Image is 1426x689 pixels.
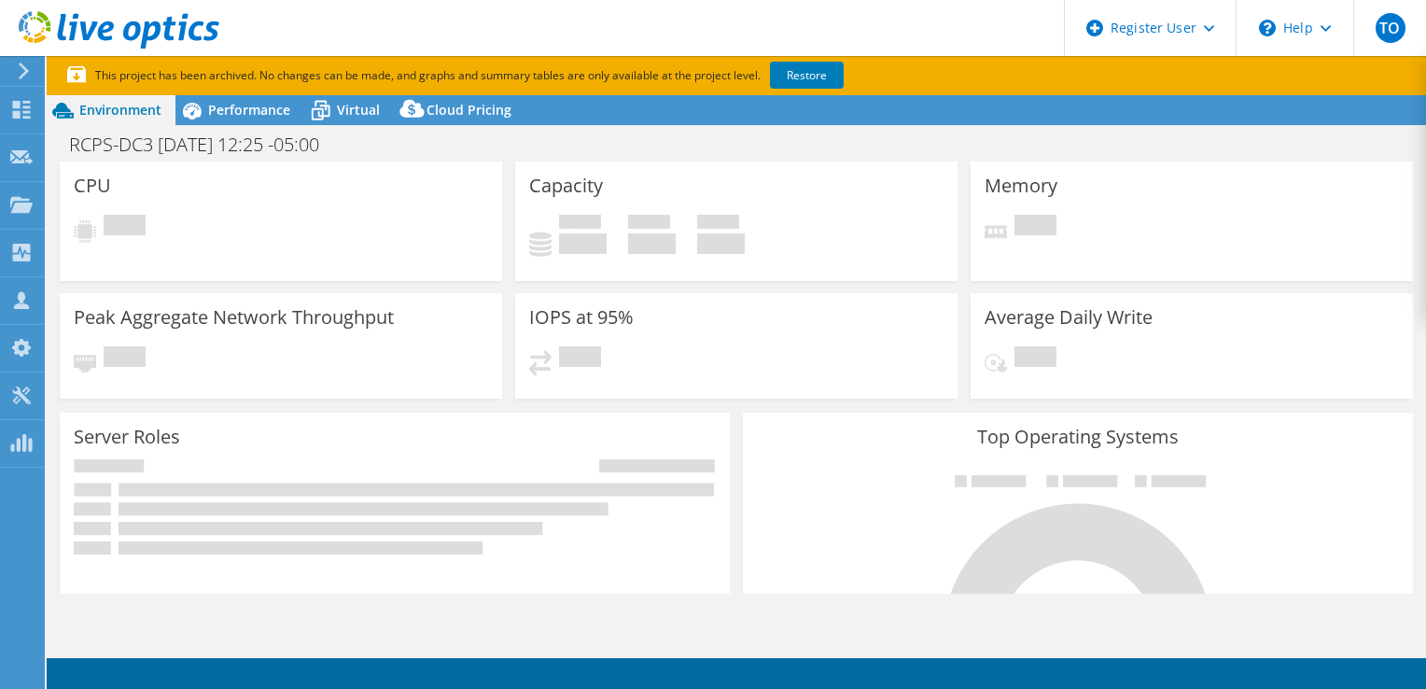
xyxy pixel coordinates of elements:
h3: Capacity [529,176,603,196]
span: Pending [1014,346,1056,372]
h3: IOPS at 95% [529,307,634,328]
h4: 0 GiB [559,233,607,254]
h3: CPU [74,176,111,196]
h4: 0 GiB [697,233,745,254]
p: This project has been archived. No changes can be made, and graphs and summary tables are only av... [67,65,982,86]
h1: RCPS-DC3 [DATE] 12:25 -05:00 [61,134,348,155]
span: Virtual [337,101,380,119]
h3: Peak Aggregate Network Throughput [74,307,394,328]
span: Pending [559,346,601,372]
span: Performance [208,101,290,119]
h3: Top Operating Systems [757,427,1399,447]
span: Pending [1014,215,1056,240]
h3: Server Roles [74,427,180,447]
svg: \n [1259,20,1276,36]
span: Used [559,215,601,233]
h3: Average Daily Write [985,307,1153,328]
h4: 0 GiB [628,233,676,254]
span: Pending [104,215,146,240]
span: Free [628,215,670,233]
h3: Memory [985,176,1057,196]
span: Total [697,215,739,233]
span: Environment [79,101,161,119]
span: Cloud Pricing [426,101,511,119]
span: TO [1376,13,1405,43]
span: Pending [104,346,146,372]
a: Restore [770,62,844,89]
